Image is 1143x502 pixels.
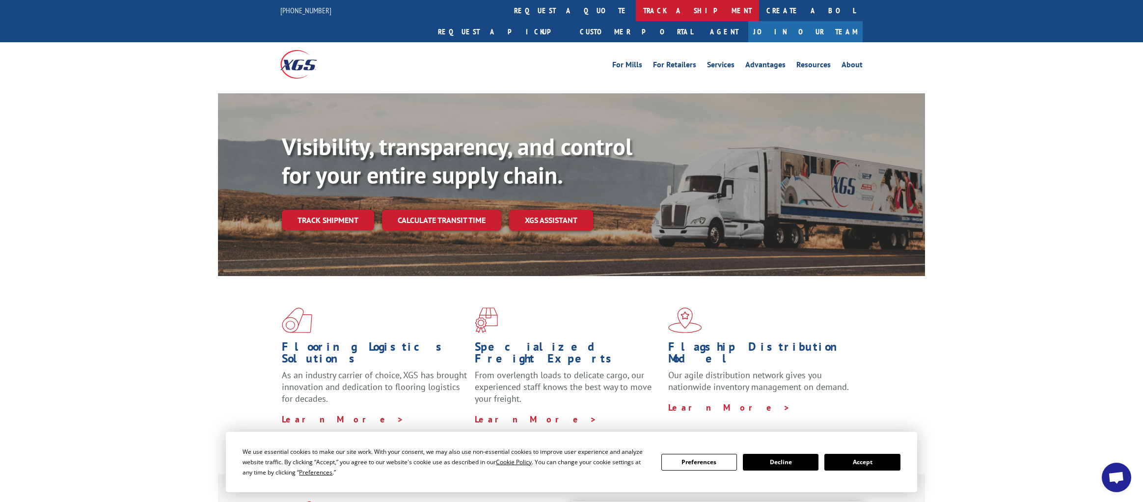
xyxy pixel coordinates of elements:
h1: Flooring Logistics Solutions [282,341,467,369]
a: Customer Portal [572,21,700,42]
a: Agent [700,21,748,42]
a: For Mills [612,61,642,72]
a: Learn More > [668,402,790,413]
a: About [842,61,863,72]
a: Join Our Team [748,21,863,42]
div: We use essential cookies to make our site work. With your consent, we may also use non-essential ... [243,446,649,477]
a: Advantages [745,61,786,72]
button: Accept [824,454,900,471]
span: Preferences [299,468,332,476]
div: Open chat [1102,463,1131,492]
a: Resources [796,61,831,72]
b: Visibility, transparency, and control for your entire supply chain. [282,131,632,190]
h1: Specialized Freight Experts [475,341,660,369]
img: xgs-icon-total-supply-chain-intelligence-red [282,307,312,333]
a: Track shipment [282,210,374,230]
a: Request a pickup [431,21,572,42]
img: xgs-icon-flagship-distribution-model-red [668,307,702,333]
button: Decline [743,454,818,471]
span: Our agile distribution network gives you nationwide inventory management on demand. [668,369,849,392]
span: Cookie Policy [496,458,532,466]
button: Preferences [661,454,737,471]
a: Learn More > [475,414,597,425]
a: XGS ASSISTANT [509,210,593,231]
a: [PHONE_NUMBER] [280,5,331,15]
a: Calculate transit time [382,210,501,231]
span: As an industry carrier of choice, XGS has brought innovation and dedication to flooring logistics... [282,369,467,404]
a: Learn More > [282,414,404,425]
div: Cookie Consent Prompt [226,432,917,492]
a: For Retailers [653,61,696,72]
a: Services [707,61,735,72]
p: From overlength loads to delicate cargo, our experienced staff knows the best way to move your fr... [475,369,660,413]
h1: Flagship Distribution Model [668,341,854,369]
img: xgs-icon-focused-on-flooring-red [475,307,498,333]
